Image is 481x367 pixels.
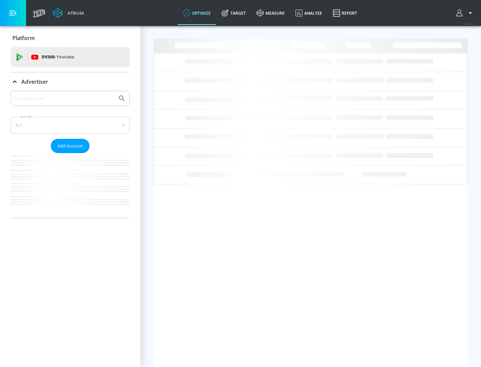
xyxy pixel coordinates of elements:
input: Search by name [13,94,115,103]
a: Atrium [53,8,84,18]
span: Add Account [57,142,83,150]
span: v 4.19.0 [465,22,474,26]
div: Advertiser [11,91,130,218]
p: Platform [12,34,35,42]
div: DV360: Youtube [11,47,130,67]
div: Advertiser [11,72,130,91]
label: Sort By [19,114,33,119]
a: Target [216,1,251,25]
div: Atrium [65,10,84,16]
nav: list of Advertiser [11,153,130,218]
button: Add Account [51,139,90,153]
div: A-Z [11,117,130,133]
div: Platform [11,29,130,47]
a: optimize [178,1,216,25]
p: Youtube [56,53,74,60]
p: Advertiser [21,78,48,85]
a: Analyze [290,1,327,25]
p: DV360: [42,53,74,61]
a: Report [327,1,362,25]
a: measure [251,1,290,25]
